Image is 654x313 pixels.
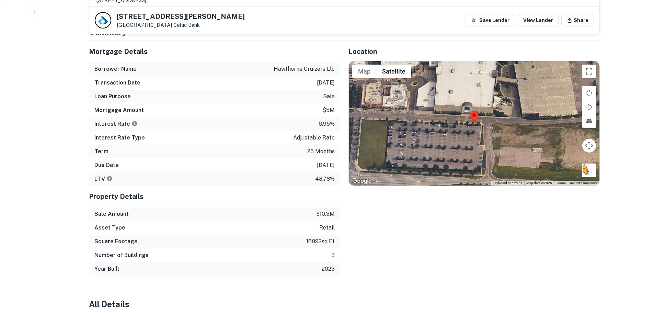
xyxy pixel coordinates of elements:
[94,251,149,259] h6: Number of Buildings
[323,92,335,101] p: sale
[94,120,138,128] h6: Interest Rate
[348,46,600,57] h5: Location
[89,191,340,202] h5: Property Details
[306,237,335,246] p: 16892 sq ft
[582,114,596,128] button: Tilt map
[319,224,335,232] p: retail
[620,258,654,291] iframe: Chat Widget
[526,181,552,185] span: Map data ©2025
[376,65,411,78] button: Show satellite imagery
[274,65,335,73] p: hawthorne cruizers llc
[131,121,138,127] svg: The interest rates displayed on the website are for informational purposes only and may be report...
[331,251,335,259] p: 3
[352,65,376,78] button: Show street map
[94,161,119,169] h6: Due Date
[307,147,335,156] p: 25 months
[89,298,600,310] h4: All Details
[466,14,515,26] button: Save Lender
[582,139,596,153] button: Map camera controls
[94,147,108,156] h6: Term
[94,134,145,142] h6: Interest Rate Type
[518,14,559,26] a: View Lender
[323,106,335,114] p: $5m
[351,177,373,186] img: Google
[117,13,245,20] h5: [STREET_ADDRESS][PERSON_NAME]
[94,224,125,232] h6: Asset Type
[351,177,373,186] a: Open this area in Google Maps (opens a new window)
[582,86,596,100] button: Rotate map clockwise
[89,46,340,57] h5: Mortgage Details
[94,210,129,218] h6: Sale Amount
[570,181,597,185] a: Report a map error
[94,79,140,87] h6: Transaction Date
[316,210,335,218] p: $10.3m
[556,181,566,185] a: Terms (opens in new tab)
[94,65,137,73] h6: Borrower Name
[94,175,113,183] h6: LTV
[322,265,335,273] p: 2023
[582,100,596,114] button: Rotate map counterclockwise
[117,22,245,28] p: [GEOGRAPHIC_DATA]
[293,134,335,142] p: adjustable rate
[315,175,335,183] p: 48.78%
[94,265,119,273] h6: Year Built
[582,65,596,78] button: Toggle fullscreen view
[94,92,131,101] h6: Loan Purpose
[106,176,113,182] svg: LTVs displayed on the website are for informational purposes only and may be reported incorrectly...
[317,161,335,169] p: [DATE]
[94,237,138,246] h6: Square Footage
[317,79,335,87] p: [DATE]
[561,14,594,26] button: Share
[493,181,522,186] button: Keyboard shortcuts
[582,164,596,177] button: Drag Pegman onto the map to open Street View
[319,120,335,128] p: 6.95%
[173,22,200,28] a: Celtic Bank
[94,106,144,114] h6: Mortgage Amount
